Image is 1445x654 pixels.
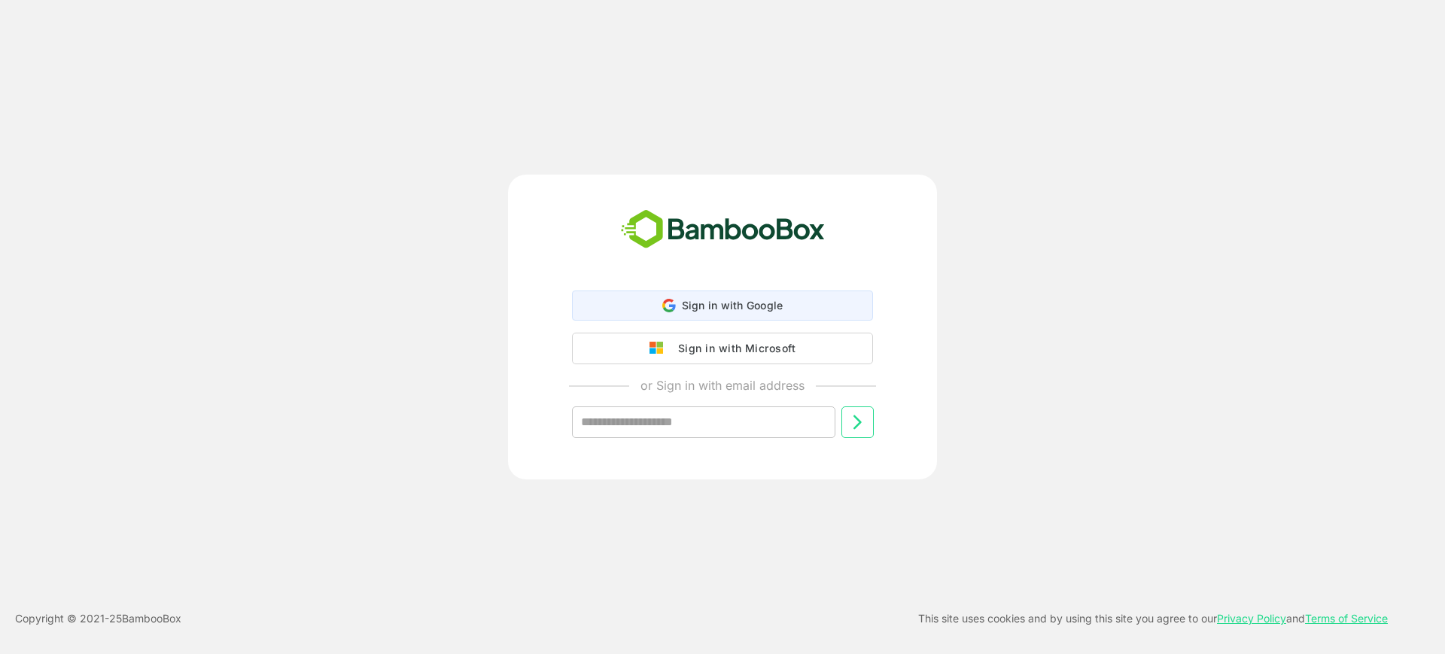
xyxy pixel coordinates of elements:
[613,205,833,254] img: bamboobox
[572,290,873,321] div: Sign in with Google
[918,610,1388,628] p: This site uses cookies and by using this site you agree to our and
[1217,612,1286,625] a: Privacy Policy
[640,376,805,394] p: or Sign in with email address
[649,342,671,355] img: google
[572,333,873,364] button: Sign in with Microsoft
[1305,612,1388,625] a: Terms of Service
[15,610,181,628] p: Copyright © 2021- 25 BambooBox
[682,299,783,312] span: Sign in with Google
[671,339,796,358] div: Sign in with Microsoft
